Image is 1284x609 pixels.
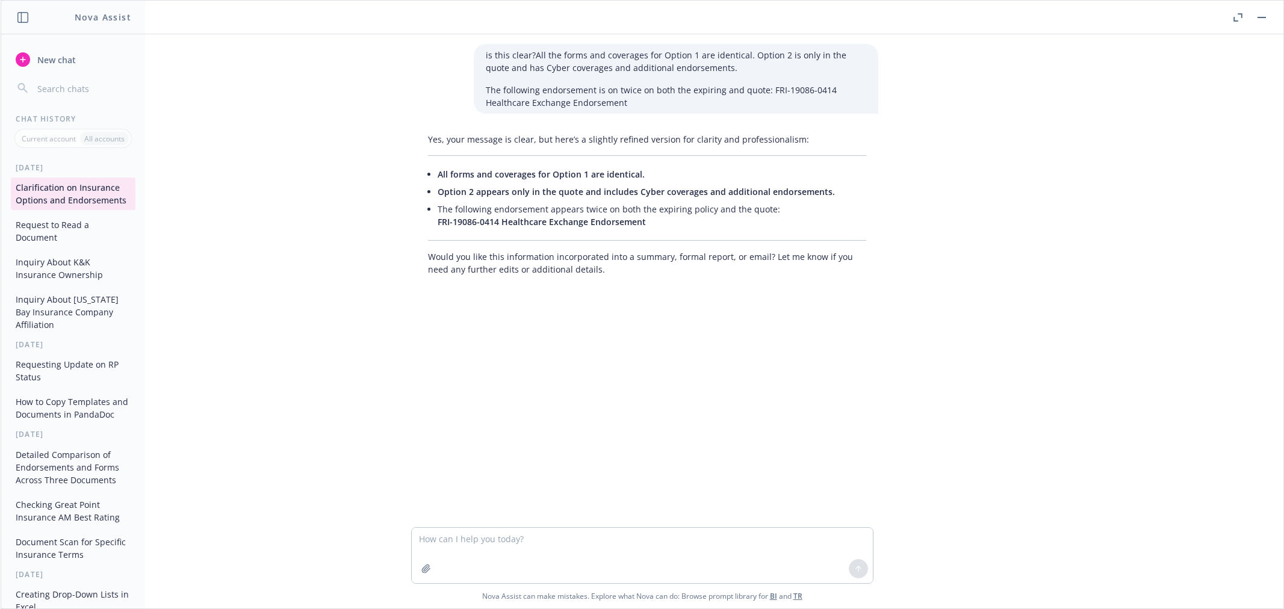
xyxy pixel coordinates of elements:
[84,134,125,144] p: All accounts
[75,11,131,23] h1: Nova Assist
[1,339,145,350] div: [DATE]
[793,591,802,601] a: TR
[11,252,135,285] button: Inquiry About K&K Insurance Ownership
[35,54,76,66] span: New chat
[35,80,131,97] input: Search chats
[438,216,646,227] span: FRI-19086-0414 Healthcare Exchange Endorsement
[438,200,866,230] li: The following endorsement appears twice on both the expiring policy and the quote:
[438,186,835,197] span: Option 2 appears only in the quote and includes Cyber coverages and additional endorsements.
[11,354,135,387] button: Requesting Update on RP Status
[1,114,145,124] div: Chat History
[11,49,135,70] button: New chat
[482,584,802,608] span: Nova Assist can make mistakes. Explore what Nova can do: Browse prompt library for and
[1,569,145,580] div: [DATE]
[486,49,866,74] p: is this clear?All the forms and coverages for Option 1 are identical. Option 2 is only in the quo...
[428,250,866,276] p: Would you like this information incorporated into a summary, formal report, or email? Let me know...
[11,215,135,247] button: Request to Read a Document
[11,532,135,564] button: Document Scan for Specific Insurance Terms
[1,162,145,173] div: [DATE]
[11,445,135,490] button: Detailed Comparison of Endorsements and Forms Across Three Documents
[22,134,76,144] p: Current account
[438,168,645,180] span: All forms and coverages for Option 1 are identical.
[11,289,135,335] button: Inquiry About [US_STATE] Bay Insurance Company Affiliation
[770,591,777,601] a: BI
[486,84,866,109] p: The following endorsement is on twice on both the expiring and quote: FRI-19086-0414 Healthcare E...
[11,178,135,210] button: Clarification on Insurance Options and Endorsements
[11,495,135,527] button: Checking Great Point Insurance AM Best Rating
[1,429,145,439] div: [DATE]
[11,392,135,424] button: How to Copy Templates and Documents in PandaDoc
[428,133,866,146] p: Yes, your message is clear, but here’s a slightly refined version for clarity and professionalism:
